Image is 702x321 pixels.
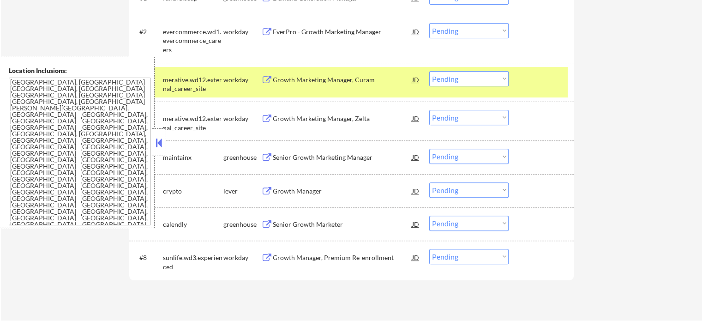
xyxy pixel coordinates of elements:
div: JD [411,216,420,232]
div: EverPro - Growth Marketing Manager [273,27,412,36]
div: workday [223,253,261,262]
div: JD [411,249,420,266]
div: Location Inclusions: [9,66,151,75]
div: sunlife.wd3.experienced [163,253,223,271]
div: JD [411,110,420,127]
div: Growth Marketing Manager, Zelta [273,114,412,123]
div: lever [223,187,261,196]
div: calendly [163,220,223,229]
div: crypto [163,187,223,196]
div: Growth Manager [273,187,412,196]
div: workday [223,114,261,123]
div: maintainx [163,153,223,162]
div: JD [411,71,420,88]
div: greenhouse [223,153,261,162]
div: Senior Growth Marketer [273,220,412,229]
div: JD [411,182,420,199]
div: Growth Manager, Premium Re-enrollment [273,253,412,262]
div: JD [411,23,420,40]
div: greenhouse [223,220,261,229]
div: merative.wd12.external_career_site [163,75,223,93]
div: #2 [139,27,156,36]
div: evercommerce.wd1.evercommerce_careers [163,27,223,55]
div: Growth Marketing Manager, Curam [273,75,412,85]
div: merative.wd12.external_career_site [163,114,223,132]
div: workday [223,75,261,85]
div: JD [411,149,420,165]
div: Senior Growth Marketing Manager [273,153,412,162]
div: #8 [139,253,156,262]
div: workday [223,27,261,36]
